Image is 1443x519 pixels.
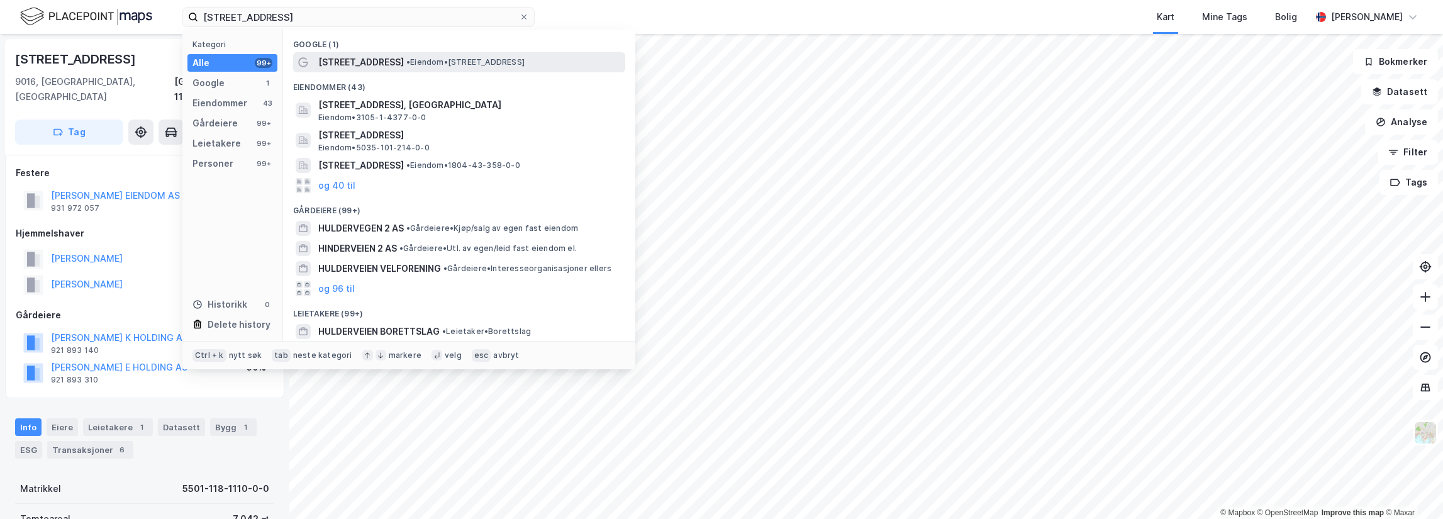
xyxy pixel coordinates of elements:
input: Søk på adresse, matrikkel, gårdeiere, leietakere eller personer [198,8,519,26]
div: markere [389,350,421,360]
button: Tag [15,120,123,145]
span: HULDERVEIEN BORETTSLAG [318,324,440,339]
div: Hjemmelshaver [16,226,274,241]
div: Transaksjoner [47,441,133,459]
div: Matrikkel [20,481,61,496]
span: Gårdeiere • Utl. av egen/leid fast eiendom el. [399,243,577,254]
div: Eiendommer (43) [283,72,635,95]
a: Mapbox [1220,508,1255,517]
div: 6 [116,444,128,456]
a: OpenStreetMap [1257,508,1318,517]
div: 931 972 057 [51,203,99,213]
div: 43 [262,98,272,108]
img: Z [1413,421,1437,445]
div: [PERSON_NAME] [1331,9,1403,25]
div: Info [15,418,42,436]
span: • [399,243,403,253]
div: Ctrl + k [192,349,226,362]
div: Google (1) [283,30,635,52]
span: • [406,160,410,170]
button: Filter [1378,140,1438,165]
div: Google [192,75,225,91]
a: Improve this map [1322,508,1384,517]
div: [STREET_ADDRESS] [15,49,138,69]
div: Eiere [47,418,78,436]
span: • [442,326,446,336]
button: og 96 til [318,281,355,296]
button: og 40 til [318,178,355,193]
span: • [406,57,410,67]
span: [STREET_ADDRESS] [318,128,620,143]
div: Kategori [192,40,277,49]
div: Gårdeiere [192,116,238,131]
div: Personer [192,156,233,171]
div: Kontrollprogram for chat [1380,459,1443,519]
button: Bokmerker [1353,49,1438,74]
div: Bolig [1275,9,1297,25]
div: Leietakere [192,136,241,151]
div: 99+ [255,118,272,128]
div: Alle [192,55,209,70]
div: Leietakere (99+) [283,299,635,321]
div: tab [272,349,291,362]
span: HULDERVEIEN VELFORENING [318,261,441,276]
span: Gårdeiere • Kjøp/salg av egen fast eiendom [406,223,578,233]
span: HULDERVEGEN 2 AS [318,221,404,236]
span: [STREET_ADDRESS], [GEOGRAPHIC_DATA] [318,98,620,113]
span: • [443,264,447,273]
span: [STREET_ADDRESS] [318,55,404,70]
button: Analyse [1365,109,1438,135]
span: Leietaker • Borettslag [442,326,531,337]
span: [STREET_ADDRESS] [318,158,404,173]
div: 99+ [255,138,272,148]
div: Kart [1157,9,1174,25]
div: [GEOGRAPHIC_DATA], 118/1110 [174,74,274,104]
div: 99+ [255,58,272,68]
div: 921 893 140 [51,345,99,355]
div: 0 [262,299,272,310]
button: Datasett [1361,79,1438,104]
iframe: Chat Widget [1380,459,1443,519]
div: esc [472,349,491,362]
div: ESG [15,441,42,459]
span: Eiendom • [STREET_ADDRESS] [406,57,525,67]
span: Eiendom • 5035-101-214-0-0 [318,143,430,153]
div: Delete history [208,317,270,332]
div: 1 [262,78,272,88]
div: 5501-118-1110-0-0 [182,481,269,496]
div: Bygg [210,418,257,436]
div: nytt søk [229,350,262,360]
img: logo.f888ab2527a4732fd821a326f86c7f29.svg [20,6,152,28]
div: Mine Tags [1202,9,1247,25]
div: 99+ [255,159,272,169]
span: • [406,223,410,233]
div: Leietakere [83,418,153,436]
div: 1 [135,421,148,433]
div: Gårdeiere (99+) [283,196,635,218]
span: Gårdeiere • Interesseorganisasjoner ellers [443,264,611,274]
div: Gårdeiere [16,308,274,323]
div: 1 [239,421,252,433]
span: Eiendom • 1804-43-358-0-0 [406,160,520,170]
div: Eiendommer [192,96,247,111]
div: Festere [16,165,274,181]
span: Eiendom • 3105-1-4377-0-0 [318,113,426,123]
span: HINDERVEIEN 2 AS [318,241,397,256]
div: velg [445,350,462,360]
div: 9016, [GEOGRAPHIC_DATA], [GEOGRAPHIC_DATA] [15,74,174,104]
div: 921 893 310 [51,375,98,385]
button: Tags [1379,170,1438,195]
div: Datasett [158,418,205,436]
div: neste kategori [293,350,352,360]
div: avbryt [493,350,519,360]
div: Historikk [192,297,247,312]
